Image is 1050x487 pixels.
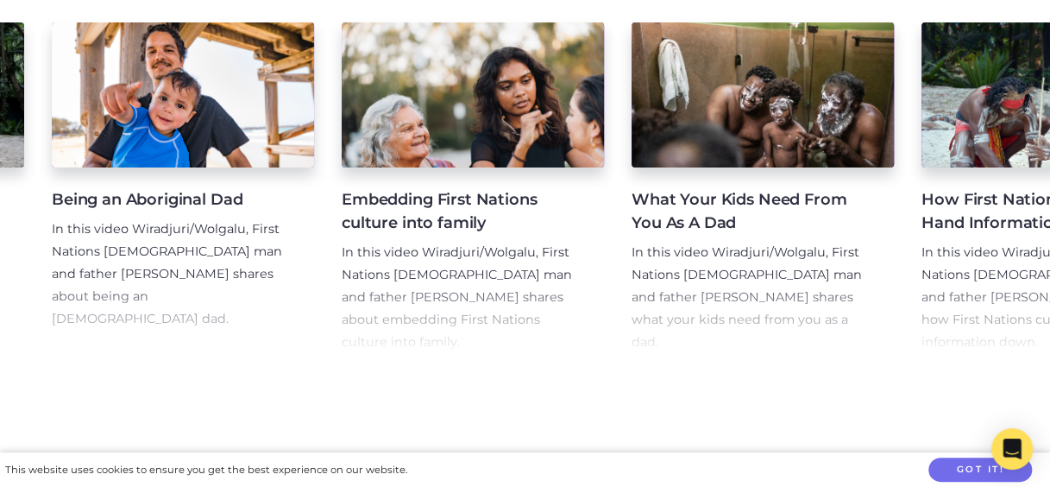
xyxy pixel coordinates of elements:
[342,242,576,354] p: In this video Wiradjuri/Wolgalu, First Nations [DEMOGRAPHIC_DATA] man and father [PERSON_NAME] sh...
[52,188,286,212] h4: Being an Aboriginal Dad
[991,428,1033,470] div: Open Intercom Messenger
[928,458,1032,483] button: Got it!
[632,188,866,235] h4: What Your Kids Need From You As A Dad
[5,461,407,479] div: This website uses cookies to ensure you get the best experience on our website.
[52,218,286,331] p: In this video Wiradjuri/Wolgalu, First Nations [DEMOGRAPHIC_DATA] man and father [PERSON_NAME] sh...
[52,22,314,354] a: Being an Aboriginal Dad In this video Wiradjuri/Wolgalu, First Nations [DEMOGRAPHIC_DATA] man and...
[342,22,604,354] a: Embedding First Nations culture into family In this video Wiradjuri/Wolgalu, First Nations [DEMOG...
[342,188,576,235] h4: Embedding First Nations culture into family
[632,242,866,354] p: In this video Wiradjuri/Wolgalu, First Nations [DEMOGRAPHIC_DATA] man and father [PERSON_NAME] sh...
[632,22,894,354] a: What Your Kids Need From You As A Dad In this video Wiradjuri/Wolgalu, First Nations [DEMOGRAPHIC...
